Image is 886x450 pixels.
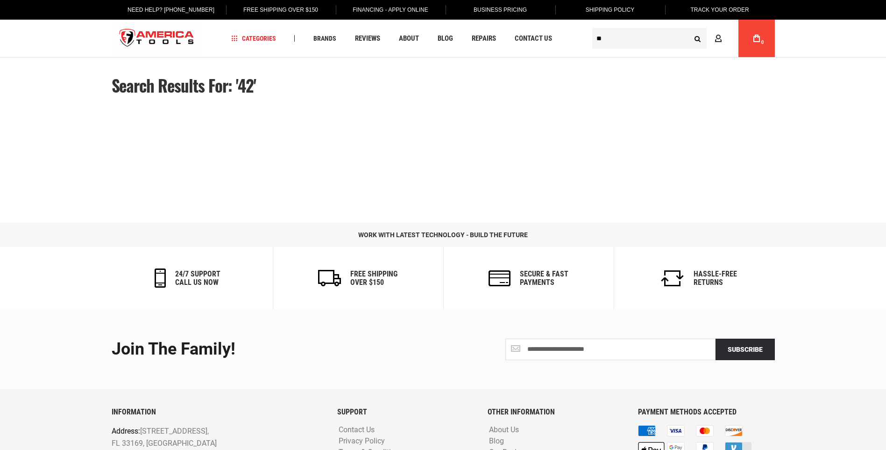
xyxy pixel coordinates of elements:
span: Search results for: '42' [112,73,256,97]
a: Blog [433,32,457,45]
span: Reviews [355,35,380,42]
span: Repairs [472,35,496,42]
h6: OTHER INFORMATION [488,408,624,416]
button: Subscribe [716,339,775,360]
span: Blog [438,35,453,42]
p: [STREET_ADDRESS], FL 33169, [GEOGRAPHIC_DATA] [112,425,281,449]
h6: SUPPORT [337,408,474,416]
a: Contact Us [510,32,556,45]
span: Subscribe [728,346,763,353]
a: Repairs [468,32,500,45]
h6: INFORMATION [112,408,323,416]
a: Categories [227,32,280,45]
h6: secure & fast payments [520,270,568,286]
img: America Tools [112,21,202,56]
button: Search [689,29,707,47]
a: About [395,32,423,45]
span: Contact Us [515,35,552,42]
h6: Free Shipping Over $150 [350,270,397,286]
a: Reviews [351,32,384,45]
a: Brands [309,32,340,45]
h6: Hassle-Free Returns [694,270,737,286]
span: Categories [231,35,276,42]
a: store logo [112,21,202,56]
a: Blog [487,437,506,446]
span: Address: [112,427,140,435]
div: Join the Family! [112,340,436,359]
h6: 24/7 support call us now [175,270,220,286]
span: 0 [761,40,764,45]
span: Shipping Policy [586,7,635,13]
span: About [399,35,419,42]
a: Privacy Policy [336,437,387,446]
a: Contact Us [336,426,377,435]
a: 0 [748,20,766,57]
h6: PAYMENT METHODS ACCEPTED [638,408,774,416]
span: Brands [313,35,336,42]
a: About Us [487,426,521,435]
